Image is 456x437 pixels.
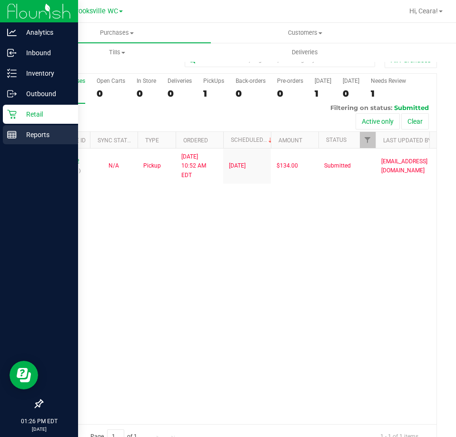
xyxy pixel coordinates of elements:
div: Open Carts [97,78,125,84]
a: Status [326,137,347,143]
span: Submitted [324,161,351,170]
span: Pickup [143,161,161,170]
span: Purchases [23,29,211,37]
a: Filter [360,132,376,148]
inline-svg: Outbound [7,89,17,99]
span: [DATE] [229,161,246,170]
div: 1 [203,88,224,99]
div: Needs Review [371,78,406,84]
span: Tills [23,48,210,57]
p: 01:26 PM EDT [4,417,74,426]
a: Last Updated By [383,137,431,144]
div: [DATE] [343,78,359,84]
div: 0 [236,88,266,99]
p: Outbound [17,88,74,99]
div: In Store [137,78,156,84]
span: Customers [211,29,398,37]
span: [DATE] 10:52 AM EDT [181,152,218,180]
span: Not Applicable [109,162,119,169]
span: Brooksville WC [72,7,118,15]
div: [DATE] [315,78,331,84]
div: 0 [277,88,303,99]
span: Deliveries [279,48,331,57]
button: Clear [401,113,429,129]
div: 0 [168,88,192,99]
iframe: Resource center [10,361,38,389]
div: Pre-orders [277,78,303,84]
a: Amount [278,137,302,144]
div: 0 [97,88,125,99]
span: $134.00 [277,161,298,170]
inline-svg: Analytics [7,28,17,37]
div: 0 [137,88,156,99]
p: Inbound [17,47,74,59]
p: Reports [17,129,74,140]
div: 1 [371,88,406,99]
span: Submitted [394,104,429,111]
a: Ordered [183,137,208,144]
a: Deliveries [211,42,399,62]
div: 0 [343,88,359,99]
a: Sync Status [98,137,134,144]
p: [DATE] [4,426,74,433]
inline-svg: Inventory [7,69,17,78]
p: Analytics [17,27,74,38]
div: PickUps [203,78,224,84]
a: Type [145,137,159,144]
a: Purchases [23,23,211,43]
div: 1 [315,88,331,99]
p: Retail [17,109,74,120]
a: Customers [211,23,399,43]
button: N/A [109,161,119,170]
button: Active only [356,113,400,129]
div: Deliveries [168,78,192,84]
p: Inventory [17,68,74,79]
inline-svg: Reports [7,130,17,139]
inline-svg: Inbound [7,48,17,58]
span: Hi, Ceara! [409,7,438,15]
a: Tills [23,42,211,62]
span: Filtering on status: [330,104,392,111]
div: Back-orders [236,78,266,84]
inline-svg: Retail [7,109,17,119]
a: Scheduled [231,137,274,143]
